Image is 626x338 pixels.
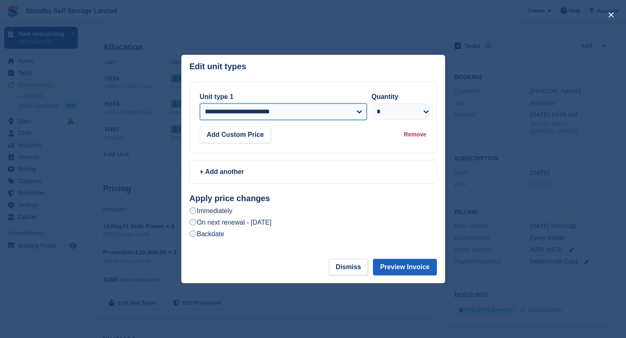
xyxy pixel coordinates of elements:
[190,160,437,184] a: + Add another
[605,8,618,21] button: close
[190,230,196,237] input: Backdate
[200,167,427,177] div: + Add another
[329,259,368,275] button: Dismiss
[200,93,234,100] label: Unit type 1
[190,218,272,227] label: On next renewal - [DATE]
[190,194,270,203] strong: Apply price changes
[190,230,225,238] label: Backdate
[190,207,232,215] label: Immediately
[190,219,196,225] input: On next renewal - [DATE]
[200,127,271,143] button: Add Custom Price
[190,207,196,214] input: Immediately
[404,130,426,139] div: Remove
[190,62,246,71] p: Edit unit types
[372,93,399,100] label: Quantity
[373,259,436,275] button: Preview Invoice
